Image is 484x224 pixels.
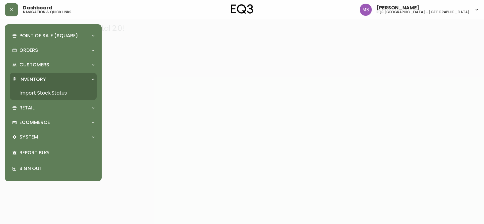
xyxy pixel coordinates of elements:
div: System [10,130,97,144]
div: Report Bug [10,145,97,161]
div: Ecommerce [10,116,97,129]
p: Customers [19,62,49,68]
p: Inventory [19,76,46,83]
div: Inventory [10,73,97,86]
p: Point of Sale (Square) [19,32,78,39]
p: System [19,134,38,140]
div: Point of Sale (Square) [10,29,97,42]
div: Orders [10,44,97,57]
p: Report Bug [19,149,94,156]
img: 1b6e43211f6f3cc0b0729c9049b8e7af [360,4,372,16]
a: Import Stock Status [10,86,97,100]
p: Orders [19,47,38,54]
div: Retail [10,101,97,115]
span: [PERSON_NAME] [377,5,419,10]
p: Retail [19,105,34,111]
div: Customers [10,58,97,72]
p: Ecommerce [19,119,50,126]
div: Sign Out [10,161,97,176]
p: Sign Out [19,165,94,172]
h5: eq3 [GEOGRAPHIC_DATA] - [GEOGRAPHIC_DATA] [377,10,469,14]
h5: navigation & quick links [23,10,71,14]
span: Dashboard [23,5,52,10]
img: logo [231,4,253,14]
